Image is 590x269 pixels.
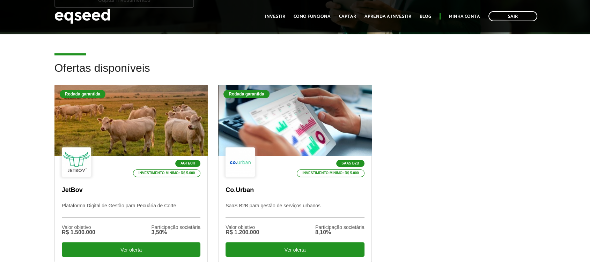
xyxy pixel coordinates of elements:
[54,7,110,25] img: EqSeed
[218,85,371,262] a: Rodada garantida SaaS B2B Investimento mínimo: R$ 5.000 Co.Urban SaaS B2B para gestão de serviços...
[62,203,200,218] p: Plataforma Digital de Gestão para Pecuária de Corte
[315,225,364,230] div: Participação societária
[151,230,200,235] div: 3,50%
[364,14,411,19] a: Aprenda a investir
[62,225,95,230] div: Valor objetivo
[226,225,259,230] div: Valor objetivo
[175,160,200,167] p: Agtech
[226,203,364,218] p: SaaS B2B para gestão de serviços urbanos
[488,11,537,21] a: Sair
[226,186,364,194] p: Co.Urban
[54,62,536,85] h2: Ofertas disponíveis
[294,14,331,19] a: Como funciona
[297,169,364,177] p: Investimento mínimo: R$ 5.000
[449,14,480,19] a: Minha conta
[315,230,364,235] div: 8,10%
[151,225,200,230] div: Participação societária
[62,230,95,235] div: R$ 1.500.000
[62,186,200,194] p: JetBov
[60,90,105,98] div: Rodada garantida
[62,242,200,257] div: Ver oferta
[226,230,259,235] div: R$ 1.200.000
[226,242,364,257] div: Ver oferta
[265,14,285,19] a: Investir
[223,90,269,98] div: Rodada garantida
[420,14,431,19] a: Blog
[133,169,201,177] p: Investimento mínimo: R$ 5.000
[336,160,364,167] p: SaaS B2B
[339,14,356,19] a: Captar
[54,85,208,262] a: Rodada garantida Agtech Investimento mínimo: R$ 5.000 JetBov Plataforma Digital de Gestão para Pe...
